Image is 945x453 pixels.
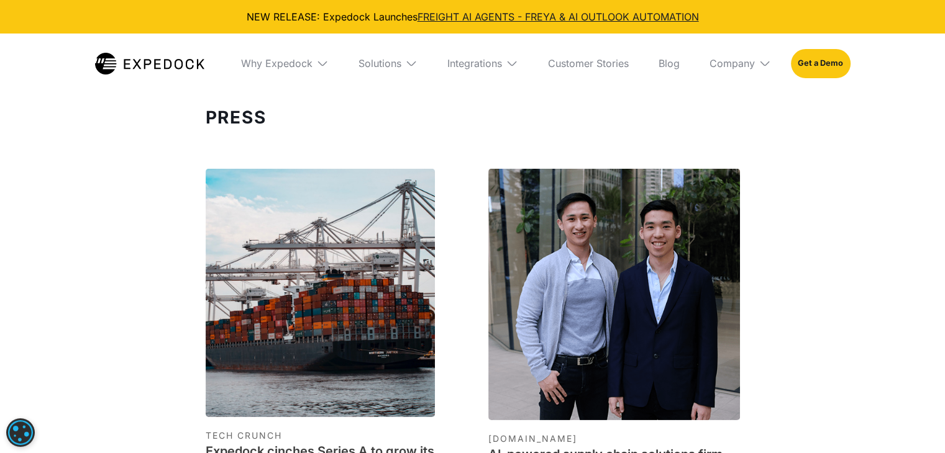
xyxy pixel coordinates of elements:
[10,10,935,24] div: NEW RELEASE: Expedock Launches
[418,11,699,23] a: FREIGHT AI AGENTS - FREYA & AI OUTLOOK AUTOMATION
[447,57,502,70] div: Integrations
[700,34,781,93] div: Company
[231,34,339,93] div: Why Expedock
[349,34,427,93] div: Solutions
[738,319,945,453] iframe: Chat Widget
[649,34,690,93] a: Blog
[710,57,755,70] div: Company
[358,57,401,70] div: Solutions
[437,34,528,93] div: Integrations
[488,433,740,445] div: [DOMAIN_NAME]
[206,107,267,128] strong: Press
[241,57,313,70] div: Why Expedock
[791,49,850,78] a: Get a Demo
[488,169,740,420] img: E27.CO Thumbnail
[538,34,639,93] a: Customer Stories
[206,429,457,442] div: TECH CRUNCH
